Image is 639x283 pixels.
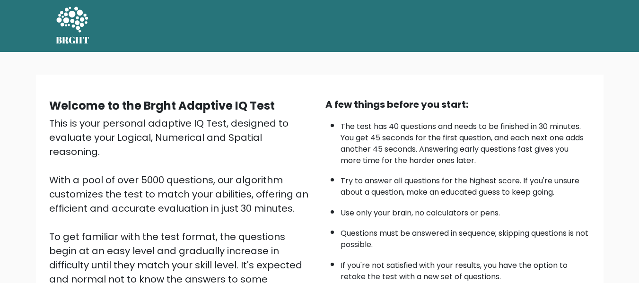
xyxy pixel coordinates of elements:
a: BRGHT [56,4,90,48]
h5: BRGHT [56,34,90,46]
div: A few things before you start: [325,97,590,111]
li: Use only your brain, no calculators or pens. [341,203,590,219]
li: The test has 40 questions and needs to be finished in 30 minutes. You get 45 seconds for the firs... [341,116,590,166]
li: If you're not satisfied with your results, you have the option to retake the test with a new set ... [341,255,590,283]
li: Questions must be answered in sequence; skipping questions is not possible. [341,223,590,250]
li: Try to answer all questions for the highest score. If you're unsure about a question, make an edu... [341,171,590,198]
b: Welcome to the Brght Adaptive IQ Test [49,98,275,113]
